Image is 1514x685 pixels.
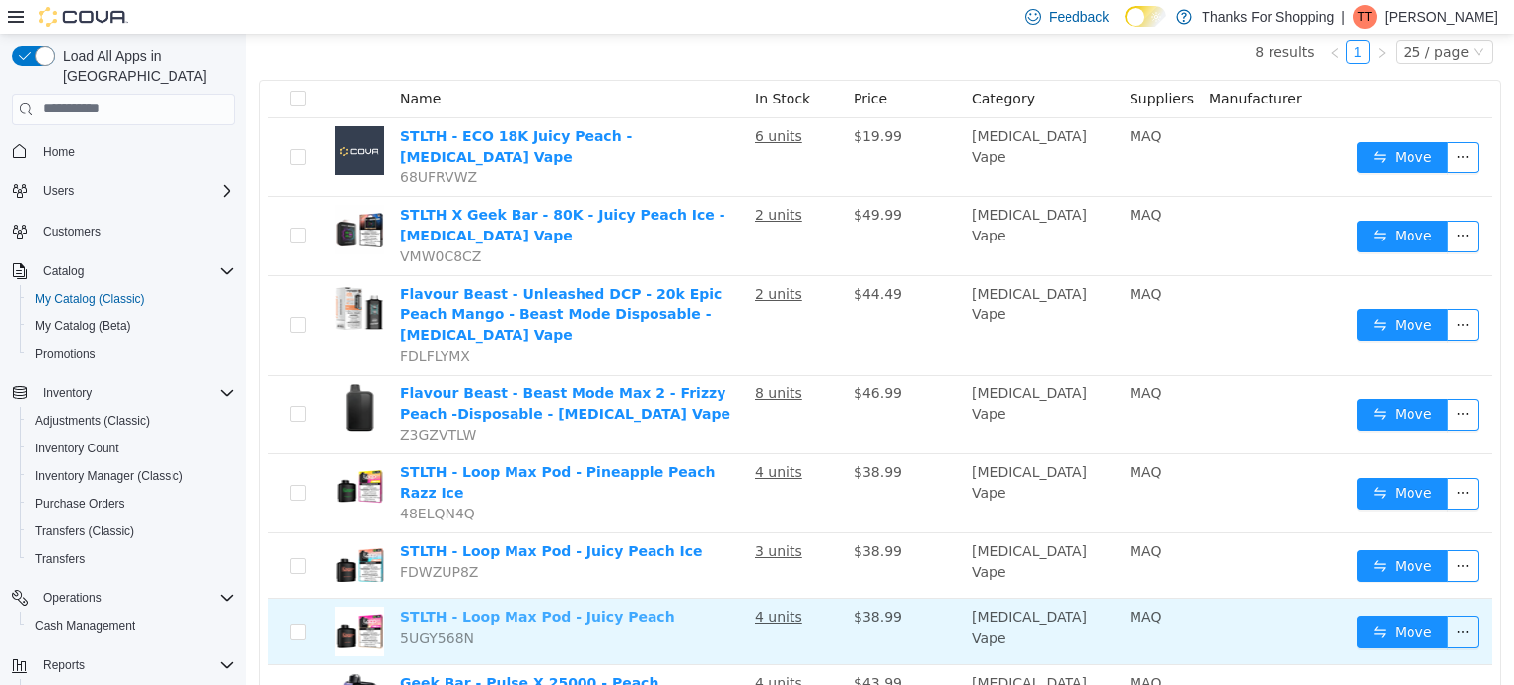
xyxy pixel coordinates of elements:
i: icon: left [1082,13,1094,25]
span: Category [725,56,789,72]
button: Purchase Orders [20,490,242,517]
span: MAQ [883,509,915,524]
a: Inventory Manager (Classic) [28,464,191,488]
button: Inventory Manager (Classic) [20,462,242,490]
button: Inventory Count [20,435,242,462]
a: Purchase Orders [28,492,133,515]
span: Adjustments (Classic) [28,409,235,433]
button: Catalog [35,259,92,283]
button: Home [4,137,242,166]
span: MAQ [883,94,915,109]
span: Users [35,179,235,203]
p: Thanks For Shopping [1202,5,1334,29]
u: 8 units [509,351,556,367]
img: STLTH - ECO 18K Juicy Peach - Nicotine Vape placeholder [89,92,138,141]
span: Customers [35,219,235,243]
li: Previous Page [1076,6,1100,30]
u: 4 units [509,641,556,656]
span: $19.99 [607,94,655,109]
span: VMW0C8CZ [154,214,235,230]
span: Load All Apps in [GEOGRAPHIC_DATA] [55,46,235,86]
span: $43.99 [607,641,655,656]
a: Inventory Count [28,437,127,460]
li: 1 [1100,6,1124,30]
button: Operations [35,586,109,610]
button: My Catalog (Classic) [20,285,242,312]
button: Operations [4,584,242,612]
a: Transfers [28,547,93,571]
li: Next Page [1124,6,1147,30]
td: [MEDICAL_DATA] Vape [718,241,875,341]
span: Operations [35,586,235,610]
span: Transfers (Classic) [28,519,235,543]
span: $46.99 [607,351,655,367]
span: $38.99 [607,509,655,524]
div: 25 / page [1157,7,1222,29]
span: Adjustments (Classic) [35,413,150,429]
button: icon: swapMove [1111,107,1202,139]
td: [MEDICAL_DATA] Vape [718,499,875,565]
button: Promotions [20,340,242,368]
span: TT [1358,5,1373,29]
button: Inventory [4,379,242,407]
span: Price [607,56,641,72]
button: icon: ellipsis [1201,515,1232,547]
span: Inventory [35,381,235,405]
span: Dark Mode [1125,27,1126,28]
span: MAQ [883,575,915,590]
p: | [1342,5,1345,29]
button: icon: ellipsis [1201,582,1232,613]
a: STLTH - Loop Max Pod - Pineapple Peach Razz Ice [154,430,469,466]
span: Catalog [43,263,84,279]
u: 2 units [509,172,556,188]
img: Cova [39,7,128,27]
button: Transfers [20,545,242,573]
u: 6 units [509,94,556,109]
span: Transfers [35,551,85,567]
button: Customers [4,217,242,245]
a: STLTH X Geek Bar - 80K - Juicy Peach Ice - [MEDICAL_DATA] Vape [154,172,479,209]
button: icon: swapMove [1111,444,1202,475]
img: STLTH - Loop Max Pod - Juicy Peach hero shot [89,573,138,622]
button: Reports [4,651,242,679]
span: Cash Management [35,618,135,634]
a: My Catalog (Beta) [28,314,139,338]
span: Cash Management [28,614,235,638]
span: My Catalog (Beta) [28,314,235,338]
span: $49.99 [607,172,655,188]
a: STLTH - ECO 18K Juicy Peach - [MEDICAL_DATA] Vape [154,94,385,130]
u: 2 units [509,251,556,267]
span: Purchase Orders [28,492,235,515]
button: icon: swapMove [1111,515,1202,547]
img: STLTH - Loop Max Pod - Pineapple Peach Razz Ice hero shot [89,428,138,477]
span: 68UFRVWZ [154,135,231,151]
span: Purchase Orders [35,496,125,512]
div: T Thomson [1353,5,1377,29]
span: In Stock [509,56,564,72]
button: icon: ellipsis [1201,186,1232,218]
td: [MEDICAL_DATA] Vape [718,565,875,631]
i: icon: down [1226,12,1238,26]
span: Promotions [28,342,235,366]
td: [MEDICAL_DATA] Vape [718,420,875,499]
span: 48ELQN4Q [154,471,229,487]
img: Flavour Beast - Beast Mode Max 2 - Frizzy Peach -Disposable - Nicotine Vape hero shot [89,349,138,398]
button: icon: swapMove [1111,186,1202,218]
span: $44.49 [607,251,655,267]
button: Inventory [35,381,100,405]
button: icon: swapMove [1111,275,1202,307]
span: Transfers [28,547,235,571]
button: icon: swapMove [1111,365,1202,396]
span: 5UGY568N [154,595,228,611]
span: Suppliers [883,56,947,72]
button: icon: swapMove [1111,582,1202,613]
span: My Catalog (Classic) [28,287,235,310]
button: Users [4,177,242,205]
span: Inventory Count [28,437,235,460]
a: Customers [35,220,108,243]
span: MAQ [883,641,915,656]
span: MAQ [883,351,915,367]
span: MAQ [883,251,915,267]
button: Catalog [4,257,242,285]
span: Name [154,56,194,72]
